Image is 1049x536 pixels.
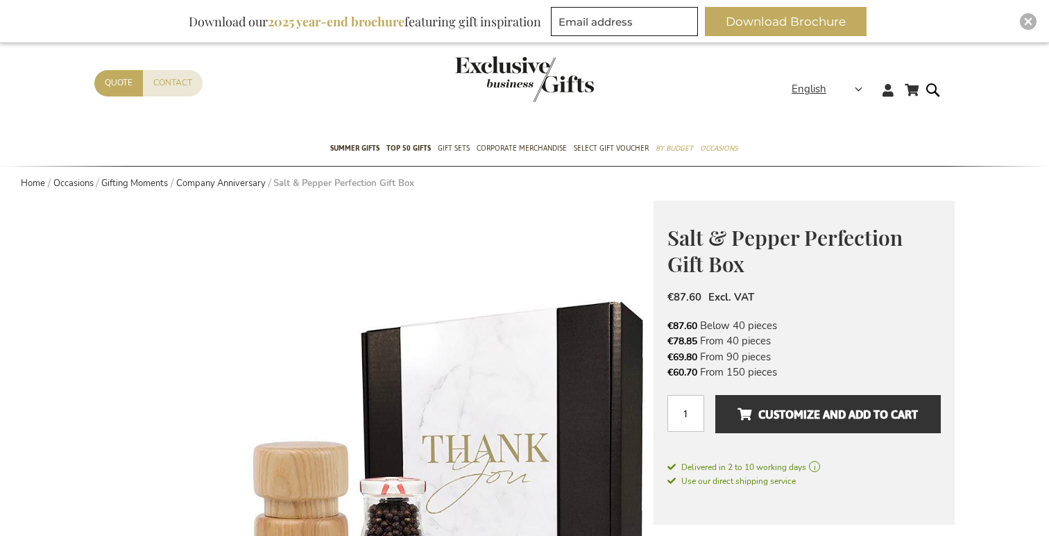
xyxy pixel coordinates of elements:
[330,141,379,156] span: Summer Gifts
[667,319,697,333] span: €87.60
[667,318,941,333] li: Below 40 pieces
[667,366,697,379] span: €60.70
[101,177,168,190] a: Gifting Moments
[477,141,567,156] span: Corporate Merchandise
[53,177,94,190] a: Occasions
[551,7,698,36] input: Email address
[1024,17,1032,26] img: Close
[455,56,594,102] img: Exclusive Business gifts logo
[667,349,941,365] li: From 90 pieces
[667,290,701,304] span: €87.60
[792,81,826,97] span: English
[667,224,903,278] span: Salt & Pepper Perfection Gift Box
[667,351,697,364] span: €69.80
[708,290,754,304] span: Excl. VAT
[792,81,871,97] div: English
[143,70,203,96] a: Contact
[551,7,702,40] form: marketing offers and promotions
[737,403,918,426] span: Customize and add to cart
[667,395,704,432] input: Qty
[268,13,404,30] b: 2025 year-end brochure
[667,333,941,349] li: From 40 pieces
[667,476,796,487] span: Use our direct shipping service
[455,56,524,102] a: store logo
[705,7,867,36] button: Download Brochure
[176,177,266,190] a: Company Anniversary
[1020,13,1037,30] div: Close
[94,70,143,96] a: Quote
[182,7,547,36] div: Download our featuring gift inspiration
[667,474,796,487] a: Use our direct shipping service
[715,395,941,433] button: Customize and add to cart
[21,177,45,190] a: Home
[438,141,470,156] span: Gift Sets
[667,335,697,348] span: €78.85
[656,141,693,156] span: By Budget
[273,177,414,190] strong: Salt & Pepper Perfection Gift Box
[386,141,431,156] span: TOP 50 Gifts
[667,365,941,380] li: From 150 pieces
[574,141,649,156] span: Select Gift Voucher
[700,141,737,156] span: Occasions
[667,461,941,474] a: Delivered in 2 to 10 working days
